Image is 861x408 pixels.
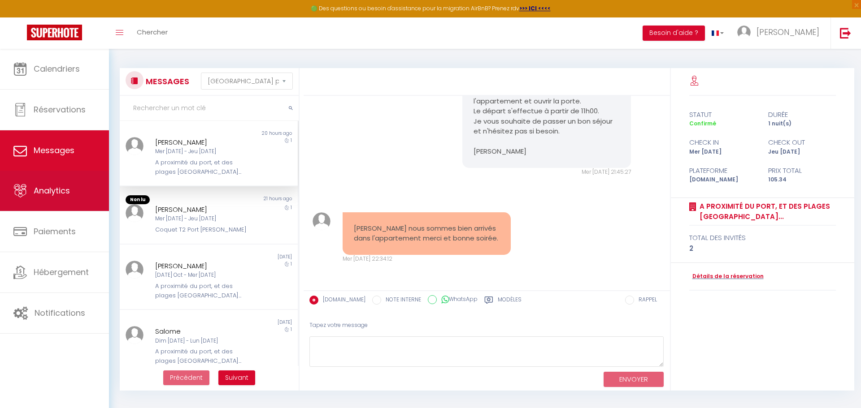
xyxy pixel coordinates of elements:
span: Confirmé [689,120,716,127]
div: A proximité du port, et des plages [GEOGRAPHIC_DATA]... [155,158,247,176]
div: check in [683,137,762,148]
span: 1 [291,204,292,211]
a: >>> ICI <<<< [519,4,551,12]
span: Précédent [170,373,203,382]
label: WhatsApp [437,295,478,305]
div: Coquet T2 Port [PERSON_NAME] [155,225,247,234]
div: A proximité du port, et des plages [GEOGRAPHIC_DATA]... [155,347,247,365]
div: 1 nuit(s) [762,120,842,128]
span: [PERSON_NAME] [757,26,819,38]
img: ... [126,326,143,344]
div: A proximité du port, et des plages [GEOGRAPHIC_DATA]... [155,282,247,300]
span: 1 [291,326,292,333]
div: [DATE] [209,253,297,261]
div: 21 hours ago [209,195,297,204]
div: [PERSON_NAME] [155,204,247,215]
img: ... [126,137,143,155]
button: Besoin d'aide ? [643,26,705,41]
div: Mer [DATE] - Jeu [DATE] [155,215,247,223]
pre: [PERSON_NAME] nous sommes bien arrivés dans l'appartement merci et bonne soirée. [354,223,500,244]
div: 2 [689,243,836,254]
button: Previous [163,370,209,386]
span: 1 [291,137,292,144]
button: Next [218,370,255,386]
div: Mer [DATE] 22:34:12 [343,255,511,263]
div: Mer [DATE] [683,148,762,156]
div: [PERSON_NAME] [155,261,247,271]
div: check out [762,137,842,148]
img: ... [126,261,143,279]
div: total des invités [689,232,836,243]
div: Dim [DATE] - Lun [DATE] [155,337,247,345]
div: 20 hours ago [209,130,297,137]
img: ... [737,26,751,39]
label: Modèles [498,296,522,307]
div: durée [762,109,842,120]
label: RAPPEL [634,296,657,305]
span: Non lu [126,195,150,204]
div: [PERSON_NAME] [155,137,247,148]
img: ... [313,212,331,231]
div: 105.34 [762,176,842,184]
a: ... [PERSON_NAME] [731,17,831,49]
span: Réservations [34,104,86,115]
div: Mer [DATE] 21:45:27 [462,168,631,176]
span: Calendriers [34,63,80,74]
div: Tapez votre message [309,314,664,336]
div: Salome [155,326,247,337]
a: Chercher [130,17,174,49]
span: Hébergement [34,266,89,278]
div: Plateforme [683,165,762,176]
div: [DATE] Oct - Mer [DATE] [155,271,247,279]
div: [DOMAIN_NAME] [683,176,762,184]
img: logout [840,27,851,39]
div: Mer [DATE] - Jeu [DATE] [155,147,247,156]
div: Jeu [DATE] [762,148,842,156]
span: Analytics [34,185,70,196]
input: Rechercher un mot clé [120,96,299,121]
span: Messages [34,145,74,156]
h3: MESSAGES [143,71,189,91]
span: Suivant [225,373,248,382]
a: A proximité du port, et des plages [GEOGRAPHIC_DATA]... [696,201,836,222]
label: [DOMAIN_NAME] [318,296,365,305]
img: ... [126,204,143,222]
div: Prix total [762,165,842,176]
span: 1 [291,261,292,267]
button: ENVOYER [604,372,664,387]
span: Chercher [137,27,168,37]
img: Super Booking [27,25,82,40]
span: Paiements [34,226,76,237]
div: statut [683,109,762,120]
div: [DATE] [209,319,297,326]
a: Détails de la réservation [689,272,764,281]
span: Notifications [35,307,85,318]
label: NOTE INTERNE [381,296,421,305]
